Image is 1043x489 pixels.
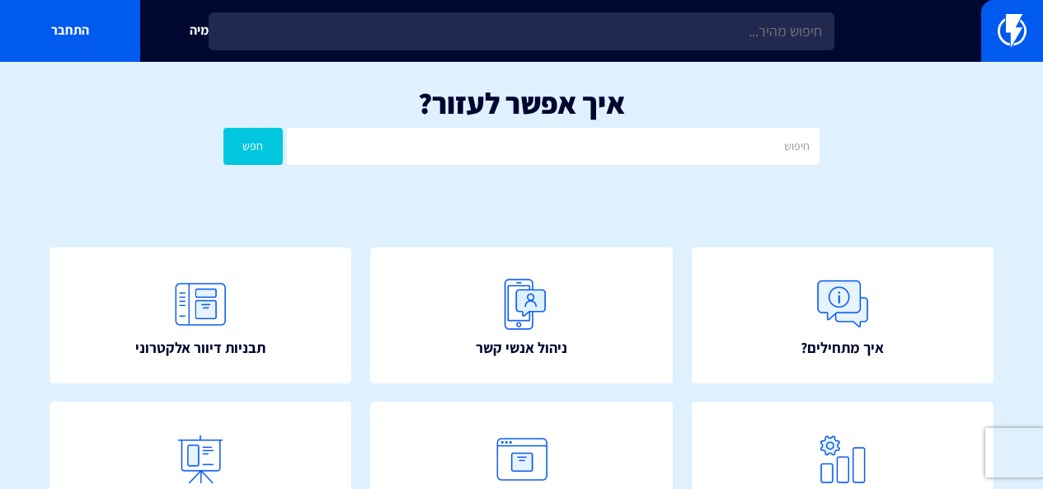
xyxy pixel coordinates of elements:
a: תבניות דיוור אלקטרוני [49,247,351,383]
button: חפש [223,128,283,165]
input: חיפוש [287,128,820,165]
input: חיפוש מהיר... [209,12,834,50]
a: איך מתחילים? [692,247,994,383]
a: ניהול אנשי קשר [370,247,672,383]
h1: איך אפשר לעזור? [25,87,1018,120]
span: איך מתחילים? [801,337,884,359]
span: תבניות דיוור אלקטרוני [135,337,265,359]
span: ניהול אנשי קשר [476,337,567,359]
